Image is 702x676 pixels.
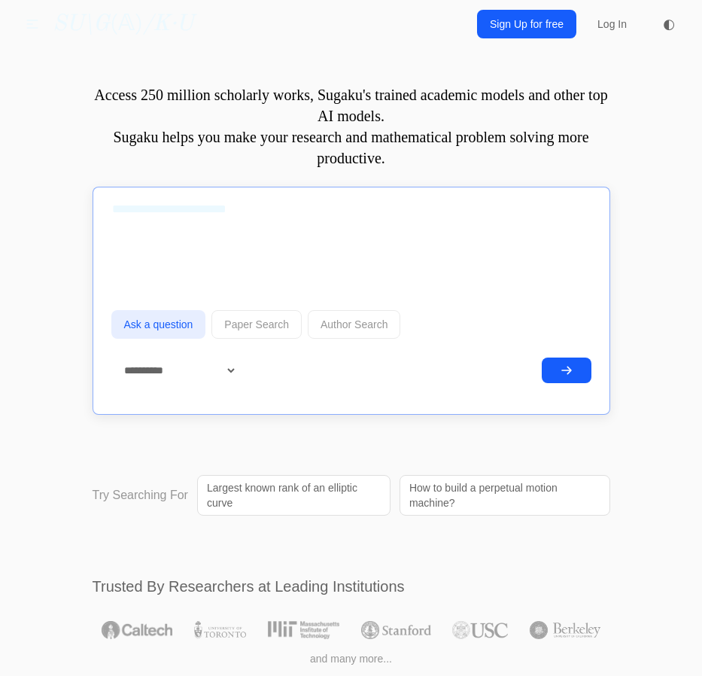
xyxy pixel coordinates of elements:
p: Access 250 million scholarly works, Sugaku's trained academic models and other top AI models. Sug... [93,84,610,169]
a: Log In [588,11,636,38]
a: SU\G(𝔸)/K·U [53,11,193,38]
button: Paper Search [211,310,302,339]
button: ◐ [654,9,684,39]
span: ◐ [663,17,675,31]
p: Try Searching For [93,486,188,504]
img: Caltech [102,621,172,639]
i: SU\G [53,13,110,35]
a: Sign Up for free [477,10,576,38]
img: Stanford [361,621,431,639]
i: /K·U [143,13,193,35]
button: Ask a question [111,310,206,339]
a: How to build a perpetual motion machine? [400,475,610,516]
button: Author Search [308,310,401,339]
span: and many more... [310,651,392,666]
h2: Trusted By Researchers at Leading Institutions [93,576,610,597]
img: MIT [268,621,339,639]
img: UC Berkeley [530,621,600,639]
img: University of Toronto [194,621,245,639]
a: Largest known rank of an elliptic curve [197,475,391,516]
img: USC [452,621,507,639]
